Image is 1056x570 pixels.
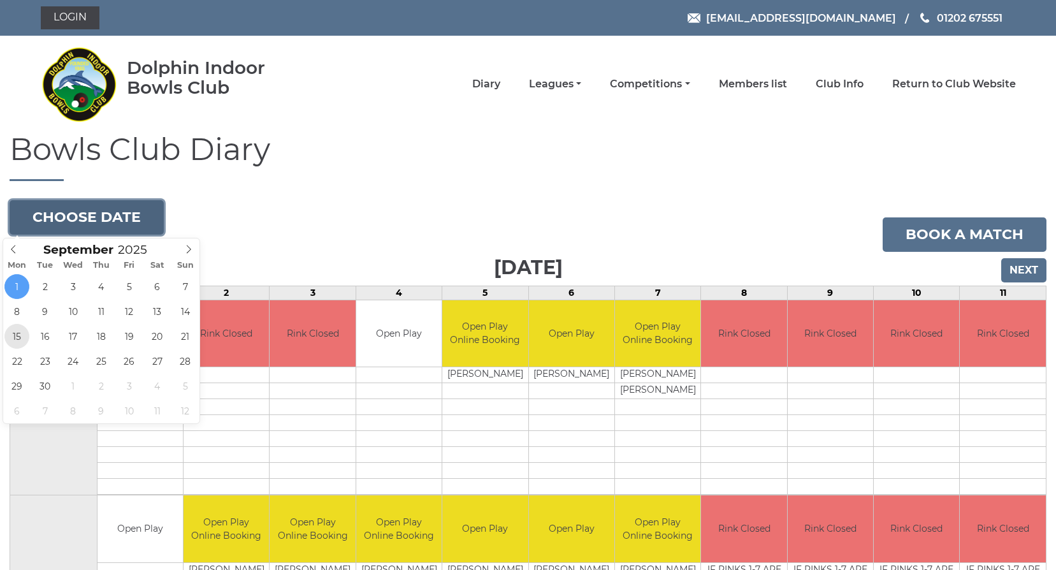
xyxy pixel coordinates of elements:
span: September 29, 2025 [4,374,29,398]
td: Rink Closed [184,300,269,367]
td: Open Play [442,495,528,562]
span: September 30, 2025 [33,374,57,398]
span: October 11, 2025 [145,398,170,423]
a: Diary [472,77,500,91]
span: September 12, 2025 [117,299,141,324]
span: September 15, 2025 [4,324,29,349]
span: Sat [143,261,171,270]
button: Choose date [10,200,164,235]
span: October 4, 2025 [145,374,170,398]
td: Rink Closed [701,300,786,367]
span: September 14, 2025 [173,299,198,324]
td: Open Play Online Booking [442,300,528,367]
span: September 16, 2025 [33,324,57,349]
span: October 2, 2025 [89,374,113,398]
span: Fri [115,261,143,270]
td: 9 [787,286,873,300]
span: September 13, 2025 [145,299,170,324]
span: September 2, 2025 [33,274,57,299]
span: September 10, 2025 [61,299,85,324]
a: Club Info [816,77,864,91]
span: September 3, 2025 [61,274,85,299]
span: October 8, 2025 [61,398,85,423]
span: October 10, 2025 [117,398,141,423]
span: September 23, 2025 [33,349,57,374]
span: October 7, 2025 [33,398,57,423]
span: September 1, 2025 [4,274,29,299]
td: 3 [270,286,356,300]
span: October 9, 2025 [89,398,113,423]
td: Rink Closed [701,495,786,562]
img: Email [688,13,700,23]
td: 2 [184,286,270,300]
td: Open Play Online Booking [615,300,700,367]
a: Login [41,6,99,29]
span: September 17, 2025 [61,324,85,349]
span: Wed [59,261,87,270]
span: September 24, 2025 [61,349,85,374]
td: Rink Closed [270,300,355,367]
td: Rink Closed [874,300,959,367]
span: September 11, 2025 [89,299,113,324]
td: [PERSON_NAME] [442,367,528,383]
td: [PERSON_NAME] [615,367,700,383]
span: September 5, 2025 [117,274,141,299]
span: 01202 675551 [937,11,1002,24]
span: October 5, 2025 [173,374,198,398]
span: September 26, 2025 [117,349,141,374]
span: Sun [171,261,199,270]
td: 10 [874,286,960,300]
input: Scroll to increment [113,242,163,257]
div: Dolphin Indoor Bowls Club [127,58,306,98]
a: Return to Club Website [892,77,1016,91]
a: Members list [719,77,787,91]
img: Dolphin Indoor Bowls Club [41,40,117,129]
td: Open Play Online Booking [356,495,442,562]
td: Open Play [529,300,614,367]
span: September 4, 2025 [89,274,113,299]
td: Rink Closed [960,300,1046,367]
span: October 3, 2025 [117,374,141,398]
a: Book a match [883,217,1046,252]
span: Mon [3,261,31,270]
td: Rink Closed [788,495,873,562]
span: September 20, 2025 [145,324,170,349]
span: Tue [31,261,59,270]
td: Open Play Online Booking [184,495,269,562]
h1: Bowls Club Diary [10,133,1046,181]
span: September 21, 2025 [173,324,198,349]
span: October 6, 2025 [4,398,29,423]
span: September 18, 2025 [89,324,113,349]
td: [PERSON_NAME] [529,367,614,383]
img: Phone us [920,13,929,23]
td: Rink Closed [788,300,873,367]
span: September 9, 2025 [33,299,57,324]
td: [PERSON_NAME] [615,383,700,399]
td: 7 [614,286,700,300]
td: 6 [528,286,614,300]
td: 5 [442,286,528,300]
td: Open Play Online Booking [270,495,355,562]
span: September 6, 2025 [145,274,170,299]
span: Thu [87,261,115,270]
td: Rink Closed [874,495,959,562]
span: September 19, 2025 [117,324,141,349]
a: Leagues [529,77,581,91]
span: October 1, 2025 [61,374,85,398]
span: September 27, 2025 [145,349,170,374]
span: September 8, 2025 [4,299,29,324]
a: Competitions [610,77,690,91]
td: 11 [960,286,1046,300]
span: October 12, 2025 [173,398,198,423]
td: Open Play [356,300,442,367]
span: September 7, 2025 [173,274,198,299]
a: Phone us 01202 675551 [918,10,1002,26]
td: Open Play Online Booking [615,495,700,562]
span: Scroll to increment [43,244,113,256]
td: Open Play [529,495,614,562]
span: September 28, 2025 [173,349,198,374]
span: [EMAIL_ADDRESS][DOMAIN_NAME] [706,11,896,24]
input: Next [1001,258,1046,282]
td: Rink Closed [960,495,1046,562]
td: 8 [701,286,787,300]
